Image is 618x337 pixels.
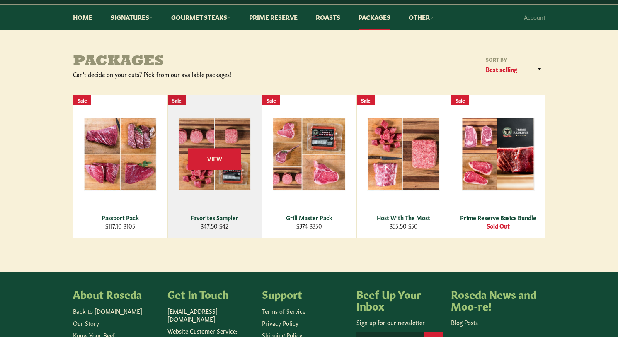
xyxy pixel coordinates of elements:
div: Sale [357,95,375,106]
a: Favorites Sampler Favorites Sampler $47.50 $42 View [167,95,262,238]
h4: Get In Touch [167,288,254,300]
h4: Support [262,288,348,300]
a: Other [400,5,442,30]
a: Home [65,5,101,30]
s: $117.10 [105,221,122,230]
img: Host With The Most [367,118,440,191]
div: $50 [362,222,445,230]
a: Our Story [73,319,99,327]
img: Prime Reserve Basics Bundle [462,118,535,191]
a: Grill Master Pack Grill Master Pack $374 $350 [262,95,356,238]
img: Grill Master Pack [273,118,346,191]
a: Signatures [102,5,161,30]
div: Sold Out [456,222,540,230]
h1: Packages [73,54,309,70]
div: Host With The Most [362,214,445,221]
img: Passport Pack [84,118,157,190]
p: [EMAIL_ADDRESS][DOMAIN_NAME] [167,307,254,323]
div: $350 [267,222,351,230]
a: Terms of Service [262,307,305,315]
div: Passport Pack [78,214,162,221]
a: Gourmet Steaks [163,5,239,30]
h4: Beef Up Your Inbox [356,288,443,311]
a: Prime Reserve [241,5,306,30]
a: Host With The Most Host With The Most $55.50 $50 [356,95,451,238]
a: Privacy Policy [262,319,298,327]
a: Roasts [308,5,349,30]
label: Sort by [483,56,545,63]
div: Sale [262,95,280,106]
h4: About Roseda [73,288,159,300]
div: Can't decide on your cuts? Pick from our available packages! [73,70,309,78]
h4: Roseda News and Moo-re! [451,288,537,311]
p: Sign up for our newsletter [356,318,443,326]
a: Packages [350,5,399,30]
a: Blog Posts [451,318,478,326]
div: Sale [73,95,91,106]
div: Favorites Sampler [173,214,256,221]
div: Prime Reserve Basics Bundle [456,214,540,221]
div: Grill Master Pack [267,214,351,221]
a: Prime Reserve Basics Bundle Prime Reserve Basics Bundle Sold Out [451,95,545,238]
s: $55.50 [390,221,407,230]
p: Website Customer Service: [167,327,254,335]
a: Account [520,5,550,29]
span: View [188,149,241,170]
div: Sale [451,95,469,106]
a: Passport Pack Passport Pack $117.10 $105 [73,95,167,238]
div: $105 [78,222,162,230]
a: Back to [DOMAIN_NAME] [73,307,142,315]
s: $374 [296,221,308,230]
